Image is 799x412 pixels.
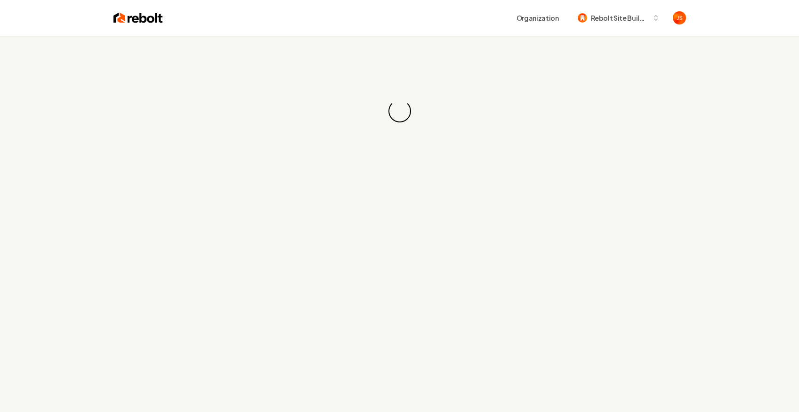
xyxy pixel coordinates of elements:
[673,11,686,24] button: Open user button
[113,11,163,24] img: Rebolt Logo
[384,95,415,127] div: Loading
[511,9,565,26] button: Organization
[673,11,686,24] img: James Shamoun
[591,13,648,23] span: Rebolt Site Builder
[578,13,587,23] img: Rebolt Site Builder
